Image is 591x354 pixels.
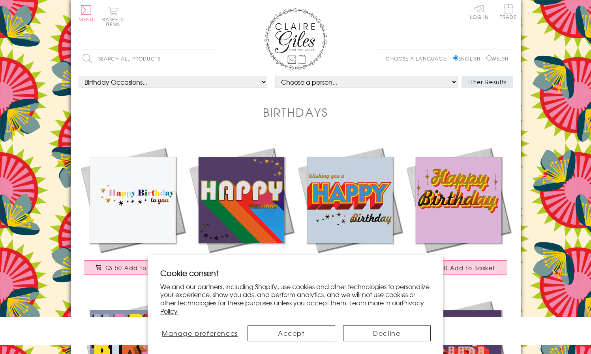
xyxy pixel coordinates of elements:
img: Birthday Card, Happy Birthday, Rainbow colours, with gold foil [187,146,296,254]
a: Birthday Card, Happy Birthday to You, Rainbow colours, with gold foil £3.50 Add to Basket [79,146,187,283]
img: Birthday Card, Happy Birthday to You, Rainbow colours, with gold foil [79,146,187,254]
input: English [453,55,458,61]
span: £3.50 Add to Basket [105,264,170,272]
span: £3.50 Add to Basket [431,264,495,272]
input: Search all products [79,50,217,68]
button: Basket0 items [102,6,124,27]
a: Birthday Card, Wishing you a Happy Birthday, Block letters, with gold foil £3.50 Add to Basket [296,146,404,283]
a: Birthday Card, Happy Birthday, Rainbow colours, with gold foil £3.50 Add to Basket [187,146,296,283]
input: Welsh [486,55,492,61]
span: 0 items [106,16,124,28]
img: Birthday Card, Happy Birthday, Pink background and stars, with gold foil [404,146,513,254]
button: Accept [248,325,335,341]
button: Filter Results [462,76,513,88]
input: Search [209,50,217,68]
img: Claire Giles Greetings Cards [264,8,327,70]
button: Menu [79,5,94,22]
p: We and our partners, including Shopify, use cookies and other technologies to personalize your ex... [160,282,431,315]
a: Privacy Policy [160,298,424,316]
span: Trade [500,4,517,19]
a: Log In [470,4,489,19]
label: English [453,55,484,62]
img: Birthday Card, Wishing you a Happy Birthday, Block letters, with gold foil [296,146,404,254]
button: Manage preferences [160,325,239,341]
a: Birthday Card, Happy Birthday, Pink background and stars, with gold foil £3.50 Add to Basket [404,146,513,283]
h2: Cookie consent [160,267,431,278]
span: Manage preferences [162,328,238,338]
a: Trade [500,4,517,21]
span: Menu [79,16,94,23]
button: Decline [343,325,431,341]
button: £3.50 Add to Basket [409,260,507,275]
label: Welsh [486,55,509,62]
h1: Birthdays [263,104,328,120]
p: Choose a language: [386,55,452,62]
button: £3.50 Add to Basket [84,260,182,275]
